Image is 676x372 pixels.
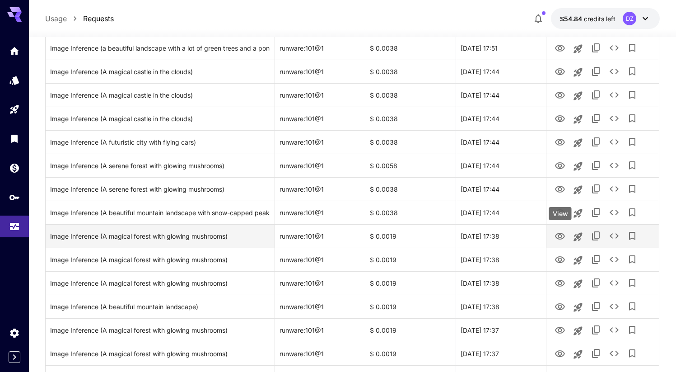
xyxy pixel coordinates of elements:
div: API Keys [9,192,20,203]
button: Copy TaskUUID [587,156,605,174]
div: Settings [9,327,20,339]
div: runware:101@1 [275,36,365,60]
div: runware:101@1 [275,224,365,248]
button: View [551,109,569,127]
button: Add to library [623,62,641,80]
div: 20 Sep, 2025 17:44 [456,83,546,107]
button: View [551,179,569,198]
button: Add to library [623,227,641,245]
div: $ 0.0038 [365,60,456,83]
div: Click to copy prompt [50,248,270,271]
div: $ 0.0038 [365,83,456,107]
div: runware:101@1 [275,342,365,365]
div: $ 0.0019 [365,295,456,318]
button: See details [605,86,623,104]
button: Add to library [623,156,641,174]
button: Copy TaskUUID [587,297,605,315]
div: runware:101@1 [275,177,365,201]
button: See details [605,297,623,315]
a: Usage [45,13,67,24]
div: 20 Sep, 2025 17:44 [456,107,546,130]
button: Launch in playground [569,87,587,105]
div: Playground [9,104,20,115]
button: Add to library [623,109,641,127]
button: See details [605,180,623,198]
div: 20 Sep, 2025 17:37 [456,318,546,342]
button: Add to library [623,86,641,104]
div: 20 Sep, 2025 17:44 [456,201,546,224]
div: 20 Sep, 2025 17:44 [456,130,546,154]
div: Click to copy prompt [50,37,270,60]
button: See details [605,274,623,292]
button: View [551,85,569,104]
button: Add to library [623,133,641,151]
button: Launch in playground [569,40,587,58]
div: runware:101@1 [275,271,365,295]
div: $ 0.0019 [365,271,456,295]
div: Home [9,45,20,57]
button: View [551,344,569,363]
button: View [551,38,569,57]
button: Copy TaskUUID [587,274,605,292]
span: credits left [584,15,615,23]
div: runware:101@1 [275,60,365,83]
button: View [551,226,569,245]
div: DZ [623,12,636,25]
div: runware:101@1 [275,130,365,154]
button: See details [605,109,623,127]
span: $54.84 [560,15,584,23]
div: 20 Sep, 2025 17:44 [456,154,546,177]
div: Click to copy prompt [50,131,270,154]
div: runware:101@1 [275,154,365,177]
button: Expand sidebar [9,351,20,363]
button: Copy TaskUUID [587,86,605,104]
div: runware:101@1 [275,295,365,318]
button: View [551,273,569,292]
button: See details [605,62,623,80]
div: Click to copy prompt [50,107,270,130]
button: See details [605,133,623,151]
button: Copy TaskUUID [587,39,605,57]
button: View [551,156,569,174]
button: View [551,203,569,221]
button: Launch in playground [569,63,587,81]
button: Add to library [623,39,641,57]
div: runware:101@1 [275,318,365,342]
button: Launch in playground [569,298,587,316]
div: $ 0.0038 [365,201,456,224]
div: Click to copy prompt [50,225,270,248]
button: See details [605,156,623,174]
button: See details [605,39,623,57]
div: 20 Sep, 2025 17:44 [456,60,546,83]
button: See details [605,227,623,245]
div: 20 Sep, 2025 17:51 [456,36,546,60]
button: Copy TaskUUID [587,250,605,268]
div: Models [9,75,20,86]
div: $ 0.0038 [365,36,456,60]
button: Copy TaskUUID [587,133,605,151]
button: Add to library [623,203,641,221]
div: Usage [9,218,20,229]
div: 20 Sep, 2025 17:38 [456,271,546,295]
div: $ 0.0019 [365,318,456,342]
div: Click to copy prompt [50,272,270,295]
button: View [551,297,569,315]
button: Copy TaskUUID [587,109,605,127]
div: Click to copy prompt [50,178,270,201]
div: Click to copy prompt [50,295,270,318]
div: runware:101@1 [275,248,365,271]
div: Wallet [9,162,20,174]
button: Launch in playground [569,181,587,199]
div: 20 Sep, 2025 17:38 [456,224,546,248]
button: Copy TaskUUID [587,203,605,221]
div: runware:101@1 [275,107,365,130]
button: View [551,320,569,339]
button: Launch in playground [569,204,587,222]
button: Launch in playground [569,275,587,293]
div: 20 Sep, 2025 17:44 [456,177,546,201]
p: Requests [83,13,114,24]
button: Add to library [623,321,641,339]
button: See details [605,203,623,221]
